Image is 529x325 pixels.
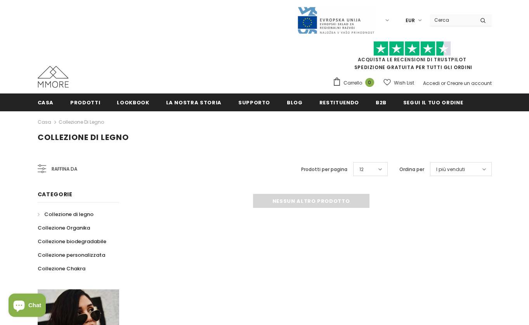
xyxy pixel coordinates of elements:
[358,56,467,63] a: Acquista le recensioni di TrustPilot
[287,93,303,111] a: Blog
[376,93,387,111] a: B2B
[166,93,222,111] a: La nostra storia
[38,248,105,262] a: Collezione personalizzata
[117,93,149,111] a: Lookbook
[38,262,85,275] a: Collezione Chakra
[297,6,375,35] img: Javni Razpis
[441,80,446,86] span: or
[301,166,347,173] label: Prodotti per pagina
[333,45,492,71] span: SPEDIZIONE GRATUITA PER TUTTI GLI ORDINI
[117,99,149,106] span: Lookbook
[319,93,359,111] a: Restituendo
[359,166,364,173] span: 12
[406,17,415,24] span: EUR
[44,211,94,218] span: Collezione di legno
[38,238,106,245] span: Collezione biodegradabile
[423,80,440,86] a: Accedi
[376,99,387,106] span: B2B
[52,165,77,173] span: Raffina da
[333,77,378,89] a: Carrello 0
[38,251,105,259] span: Collezione personalizzata
[319,99,359,106] span: Restituendo
[38,221,90,235] a: Collezione Organika
[365,78,374,87] span: 0
[6,294,48,319] inbox-online-store-chat: Shopify online store chat
[70,93,100,111] a: Prodotti
[287,99,303,106] span: Blog
[394,79,414,87] span: Wish List
[238,99,270,106] span: supporto
[399,166,424,173] label: Ordina per
[70,99,100,106] span: Prodotti
[373,41,451,56] img: Fidati di Pilot Stars
[403,99,463,106] span: Segui il tuo ordine
[430,14,474,26] input: Search Site
[38,190,73,198] span: Categorie
[38,93,54,111] a: Casa
[343,79,362,87] span: Carrello
[166,99,222,106] span: La nostra storia
[59,119,104,125] a: Collezione di legno
[38,132,129,143] span: Collezione di legno
[38,235,106,248] a: Collezione biodegradabile
[38,224,90,232] span: Collezione Organika
[38,66,69,88] img: Casi MMORE
[383,76,414,90] a: Wish List
[297,17,375,23] a: Javni Razpis
[238,93,270,111] a: supporto
[38,207,94,221] a: Collezione di legno
[403,93,463,111] a: Segui il tuo ordine
[447,80,492,86] a: Creare un account
[38,99,54,106] span: Casa
[38,118,51,127] a: Casa
[436,166,465,173] span: I più venduti
[38,265,85,272] span: Collezione Chakra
